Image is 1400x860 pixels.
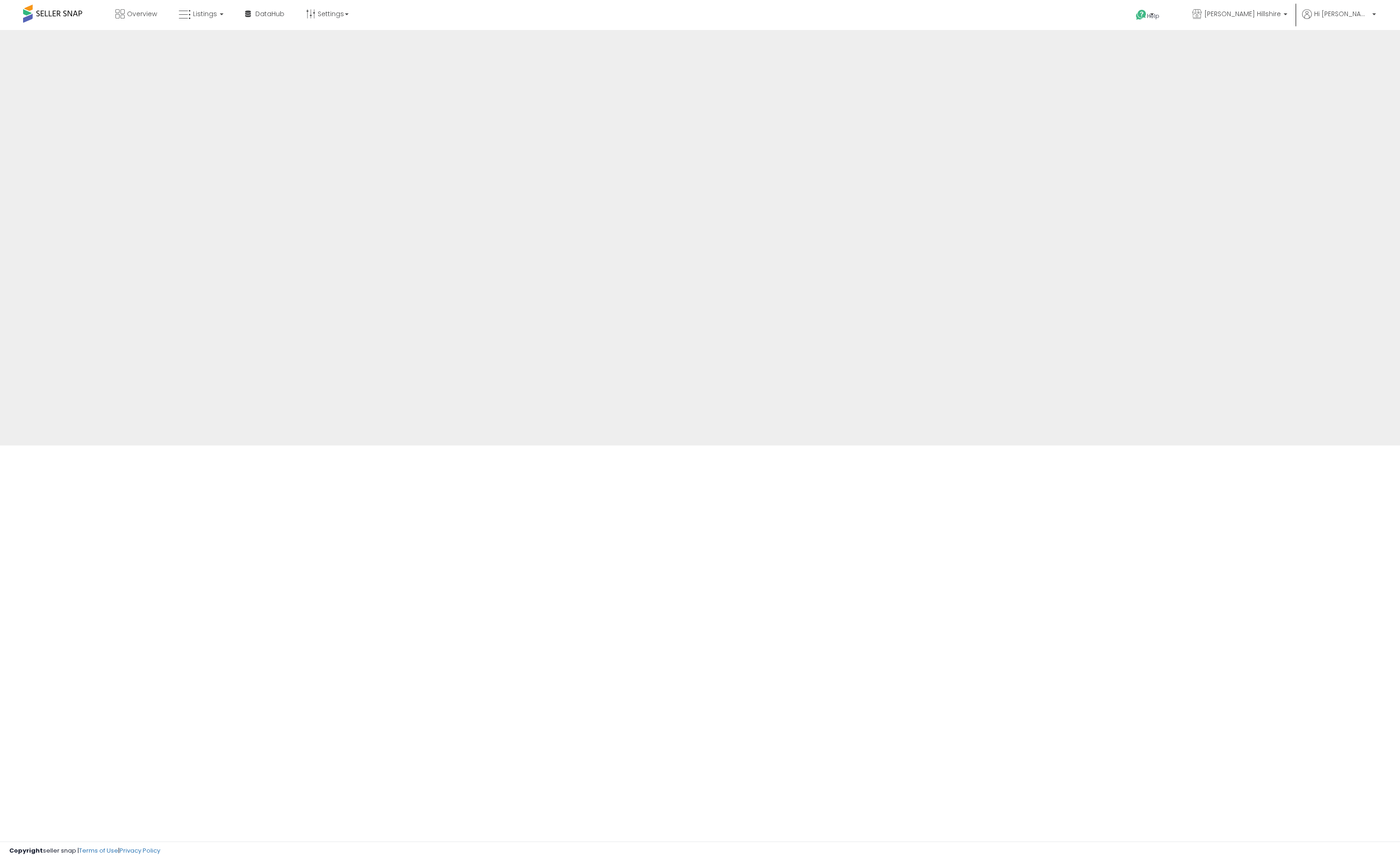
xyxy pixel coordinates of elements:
[127,9,157,18] span: Overview
[1135,9,1147,21] i: Get Help
[1147,12,1159,20] span: Help
[1302,9,1376,30] a: Hi [PERSON_NAME]
[1314,9,1370,18] span: Hi [PERSON_NAME]
[1128,2,1177,30] a: Help
[193,9,217,18] span: Listings
[1204,9,1281,18] span: [PERSON_NAME] Hillshire
[255,9,284,18] span: DataHub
